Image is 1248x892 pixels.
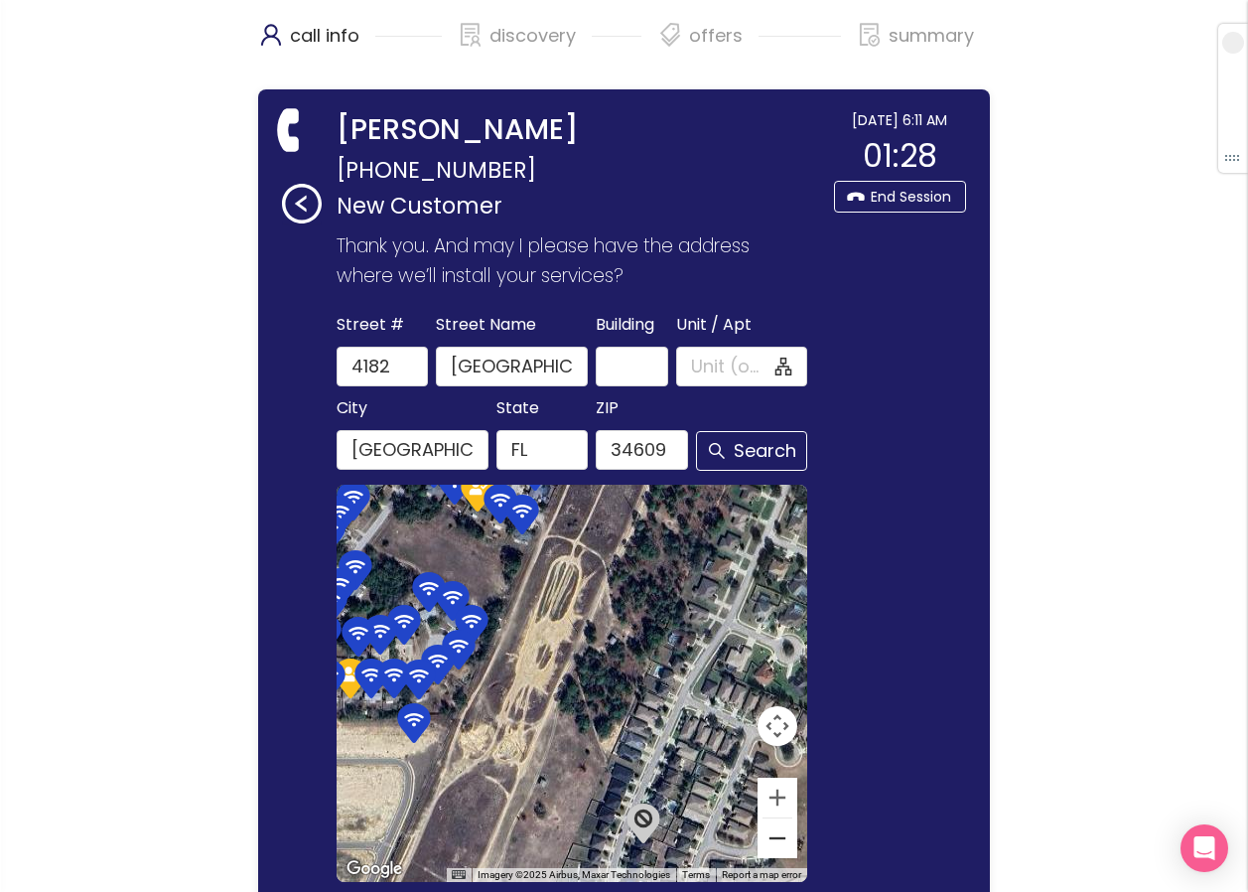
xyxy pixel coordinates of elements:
[337,430,488,470] input: Spring Hill
[342,856,407,882] a: Open this area in Google Maps (opens a new window)
[657,20,841,70] div: offers
[459,23,483,47] span: solution
[337,151,536,189] span: [PHONE_NUMBER]
[337,109,579,151] strong: [PERSON_NAME]
[858,23,882,47] span: file-done
[496,430,589,470] input: FL
[689,20,743,52] p: offers
[259,23,283,47] span: user
[436,347,588,386] input: Sand Ridge Blvd
[722,869,801,880] a: Report a map error
[1180,824,1228,872] div: Open Intercom Messenger
[889,20,974,52] p: summary
[758,778,797,818] button: Zoom in
[337,311,404,339] span: Street #
[496,394,539,422] span: State
[658,23,682,47] span: tags
[258,20,442,70] div: call info
[682,869,710,880] a: Terms (opens in new tab)
[436,311,536,339] span: Street Name
[834,131,966,181] div: 01:28
[452,868,466,882] button: Keyboard shortcuts
[337,189,824,223] p: New Customer
[758,818,797,858] button: Zoom out
[337,347,429,386] input: 4182
[596,430,688,470] input: 34609
[270,109,312,151] span: phone
[834,181,966,213] button: End Session
[478,869,670,880] span: Imagery ©2025 Airbus, Maxar Technologies
[596,311,654,339] span: Building
[596,394,619,422] span: ZIP
[489,20,576,52] p: discovery
[834,109,966,131] div: [DATE] 6:11 AM
[857,20,974,70] div: summary
[691,353,771,380] input: Unit (optional)
[290,20,359,52] p: call info
[458,20,641,70] div: discovery
[696,431,808,471] button: Search
[774,358,792,375] span: apartment
[758,706,797,746] button: Map camera controls
[676,311,752,339] span: Unit / Apt
[342,856,407,882] img: Google
[337,394,367,422] span: City
[337,231,808,291] p: Thank you. And may I please have the address where we’ll install your services?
